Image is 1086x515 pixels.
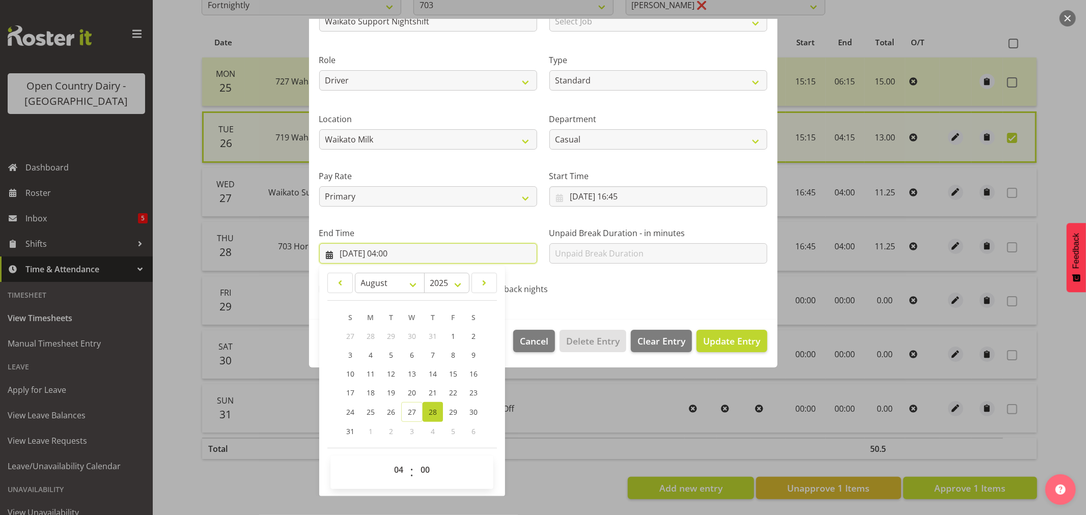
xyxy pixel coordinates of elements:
[549,186,767,207] input: Click to select...
[471,350,476,360] span: 9
[401,402,423,422] a: 27
[443,364,463,383] a: 15
[381,346,401,364] a: 5
[463,364,484,383] a: 16
[469,369,478,379] span: 16
[1072,233,1081,269] span: Feedback
[408,407,416,417] span: 27
[423,364,443,383] a: 14
[471,312,476,322] span: S
[340,422,360,441] a: 31
[463,383,484,402] a: 23
[387,407,395,417] span: 26
[423,383,443,402] a: 21
[387,369,395,379] span: 12
[429,388,437,397] span: 21
[389,426,393,436] span: 2
[348,312,352,322] span: S
[549,227,767,239] label: Unpaid Break Duration - in minutes
[483,284,548,294] span: Call back nights
[401,364,423,383] a: 13
[409,312,415,322] span: W
[367,331,375,341] span: 28
[451,350,455,360] span: 8
[340,346,360,364] a: 3
[449,369,457,379] span: 15
[319,243,537,264] input: Click to select...
[387,388,395,397] span: 19
[410,426,414,436] span: 3
[360,402,381,422] a: 25
[429,407,437,417] span: 28
[346,426,354,436] span: 31
[367,388,375,397] span: 18
[381,383,401,402] a: 19
[319,227,537,239] label: End Time
[429,331,437,341] span: 31
[381,364,401,383] a: 12
[513,330,555,352] button: Cancel
[401,346,423,364] a: 6
[423,346,443,364] a: 7
[549,54,767,66] label: Type
[369,350,373,360] span: 4
[443,327,463,346] a: 1
[443,383,463,402] a: 22
[423,402,443,422] a: 28
[381,402,401,422] a: 26
[1055,484,1066,495] img: help-xxl-2.png
[408,388,416,397] span: 20
[346,407,354,417] span: 24
[410,350,414,360] span: 6
[549,243,767,264] input: Unpaid Break Duration
[560,330,626,352] button: Delete Entry
[469,407,478,417] span: 30
[389,350,393,360] span: 5
[346,388,354,397] span: 17
[452,312,455,322] span: F
[449,407,457,417] span: 29
[520,334,548,348] span: Cancel
[449,388,457,397] span: 22
[431,312,435,322] span: T
[463,327,484,346] a: 2
[549,113,767,125] label: Department
[431,426,435,436] span: 4
[401,383,423,402] a: 20
[1067,223,1086,292] button: Feedback - Show survey
[451,426,455,436] span: 5
[463,402,484,422] a: 30
[471,331,476,341] span: 2
[367,369,375,379] span: 11
[340,402,360,422] a: 24
[369,426,373,436] span: 1
[637,334,685,348] span: Clear Entry
[319,170,537,182] label: Pay Rate
[431,350,435,360] span: 7
[443,402,463,422] a: 29
[697,330,767,352] button: Update Entry
[408,331,416,341] span: 30
[387,331,395,341] span: 29
[631,330,692,352] button: Clear Entry
[408,369,416,379] span: 13
[703,335,760,347] span: Update Entry
[340,364,360,383] a: 10
[319,113,537,125] label: Location
[566,334,620,348] span: Delete Entry
[471,426,476,436] span: 6
[319,54,537,66] label: Role
[451,331,455,341] span: 1
[368,312,374,322] span: M
[340,383,360,402] a: 17
[360,383,381,402] a: 18
[469,388,478,397] span: 23
[367,407,375,417] span: 25
[360,364,381,383] a: 11
[346,331,354,341] span: 27
[443,346,463,364] a: 8
[348,350,352,360] span: 3
[549,170,767,182] label: Start Time
[319,11,537,32] input: Shift Name
[410,460,414,485] span: :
